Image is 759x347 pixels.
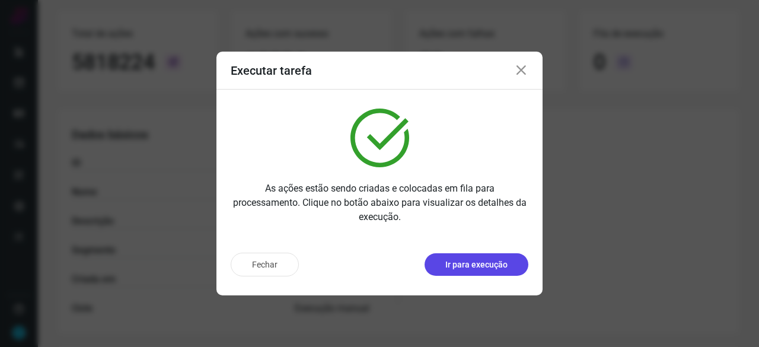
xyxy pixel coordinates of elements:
[445,259,508,271] p: Ir para execução
[231,63,312,78] h3: Executar tarefa
[231,253,299,276] button: Fechar
[425,253,528,276] button: Ir para execução
[350,109,409,167] img: verified.svg
[231,182,528,224] p: As ações estão sendo criadas e colocadas em fila para processamento. Clique no botão abaixo para ...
